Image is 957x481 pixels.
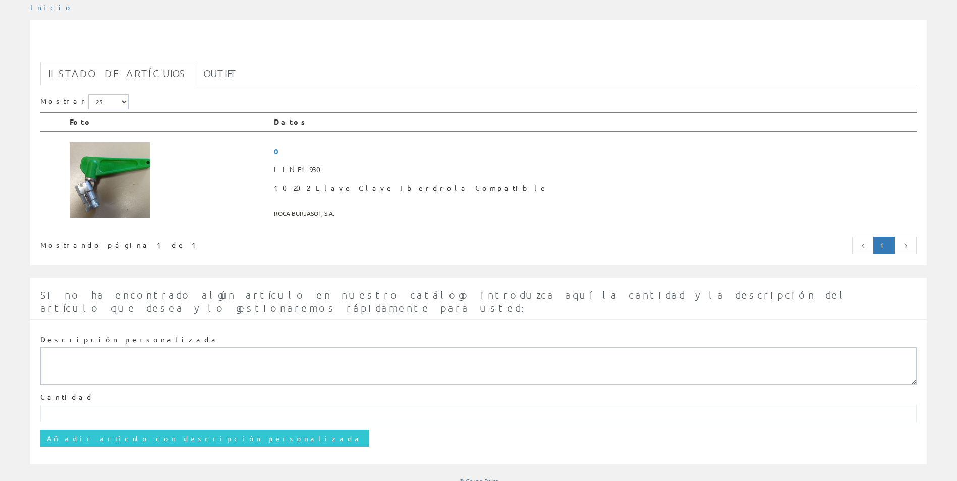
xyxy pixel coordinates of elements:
[40,36,917,56] h1: LINE1930
[40,430,369,447] input: Añadir artículo con descripción personalizada
[873,237,895,254] a: Página actual
[40,236,397,250] div: Mostrando página 1 de 1
[270,112,917,132] th: Datos
[88,94,129,109] select: Mostrar
[274,179,913,197] span: 10202 Llave Clave Iberdrola Compatible
[274,161,913,179] span: LINE1930
[40,62,194,85] a: Listado de artículos
[852,237,874,254] a: Página anterior
[40,335,219,345] label: Descripción personalizada
[274,142,913,161] span: 0
[40,94,129,109] label: Mostrar
[70,142,150,218] img: Foto artículo 10202 Llave Clave Iberdrola Compatible (160.40925266904x150)
[40,289,848,314] span: Si no ha encontrado algún artículo en nuestro catálogo introduzca aquí la cantidad y la descripci...
[66,112,270,132] th: Foto
[274,205,913,222] span: ROCA BURJASOT, S.A.
[40,392,94,402] label: Cantidad
[894,237,917,254] a: Página siguiente
[195,62,245,85] a: Outlet
[30,3,73,12] a: Inicio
